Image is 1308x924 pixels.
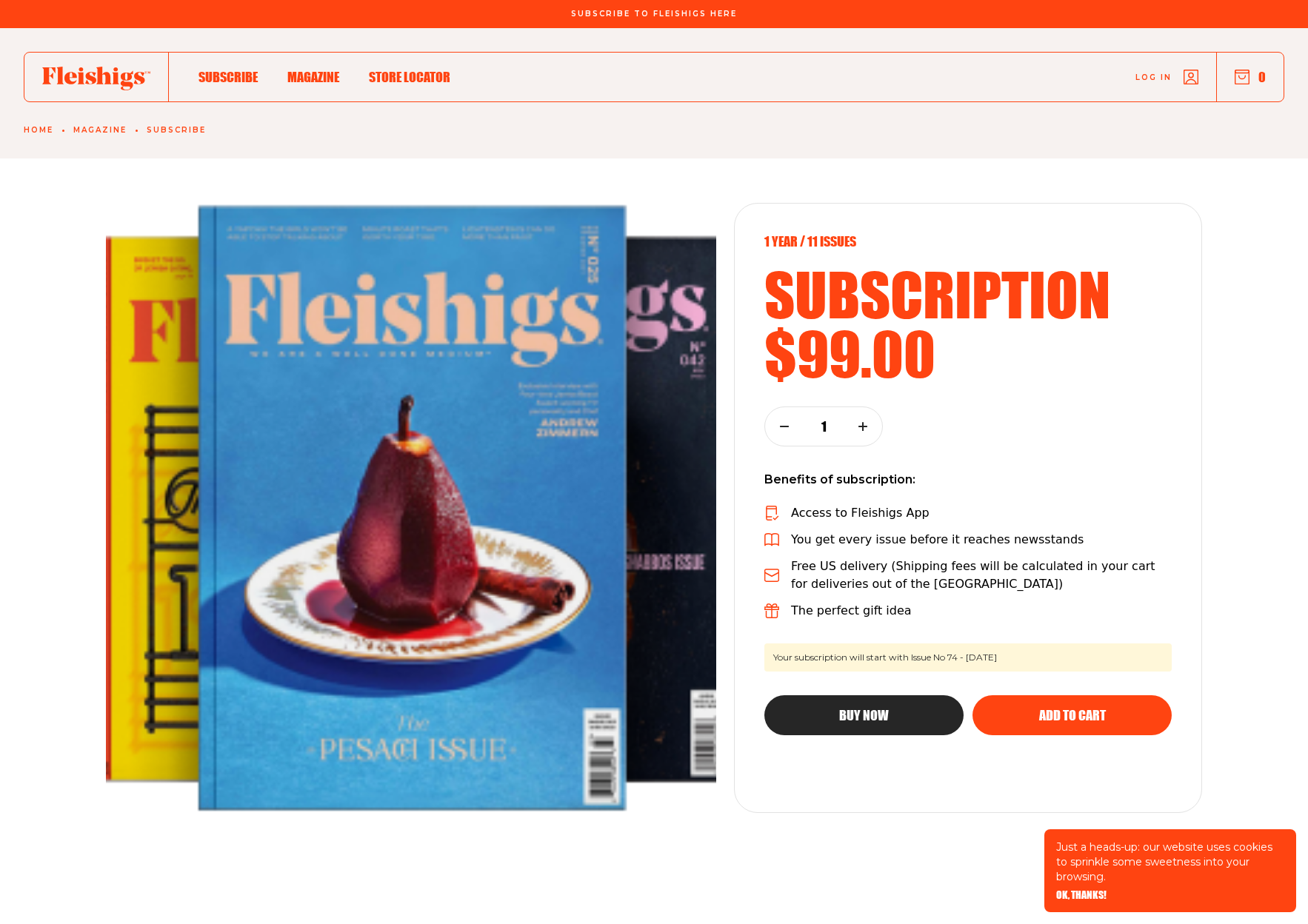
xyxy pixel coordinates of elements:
p: The perfect gift idea [791,602,912,620]
a: Magazine [287,67,339,87]
p: Benefits of subscription: [764,470,1172,489]
p: Just a heads-up: our website uses cookies to sprinkle some sweetness into your browsing. [1056,840,1284,884]
img: magazines [106,203,716,813]
a: Home [24,126,53,135]
p: 1 year / 11 Issues [764,233,1172,250]
p: Free US delivery (Shipping fees will be calculated in your cart for deliveries out of the [GEOGRA... [791,558,1172,593]
button: 0 [1235,69,1266,85]
a: Subscribe To Fleishigs Here [568,10,740,17]
span: Log in [1135,72,1172,83]
span: Subscribe [198,69,258,85]
span: Your subscription will start with Issue No 74 - [DATE] [764,643,1172,672]
a: Magazine [73,126,127,135]
p: You get every issue before it reaches newsstands [791,531,1084,549]
button: OK, THANKS! [1056,890,1107,900]
span: Subscribe To Fleishigs Here [571,10,737,19]
p: Access to Fleishigs App [791,504,930,522]
h2: subscription [764,264,1172,324]
a: Store locator [369,67,450,87]
span: Magazine [287,69,339,85]
a: Subscribe [147,126,206,135]
button: Add to cart [972,695,1172,735]
p: 1 [814,418,833,435]
a: Log in [1135,70,1198,84]
span: Buy Now [839,709,889,722]
span: Store locator [369,69,450,85]
span: Add to cart [1039,709,1106,722]
h2: $99.00 [764,324,1172,383]
button: Buy Now [764,695,964,735]
a: Subscribe [198,67,258,87]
